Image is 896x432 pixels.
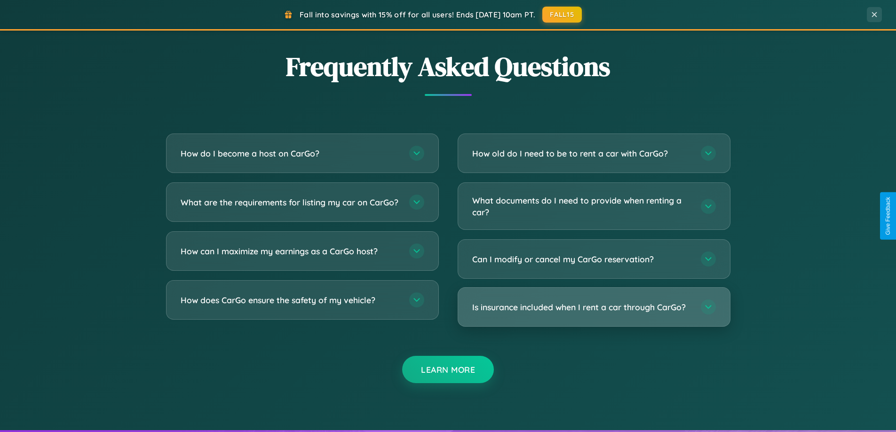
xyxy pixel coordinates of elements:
button: Learn More [402,356,494,383]
h3: How does CarGo ensure the safety of my vehicle? [181,294,400,306]
h3: What are the requirements for listing my car on CarGo? [181,196,400,208]
h3: Is insurance included when I rent a car through CarGo? [472,301,691,313]
span: Fall into savings with 15% off for all users! Ends [DATE] 10am PT. [300,10,535,19]
h2: Frequently Asked Questions [166,48,730,85]
button: FALL15 [542,7,582,23]
h3: What documents do I need to provide when renting a car? [472,195,691,218]
h3: How can I maximize my earnings as a CarGo host? [181,245,400,257]
h3: Can I modify or cancel my CarGo reservation? [472,253,691,265]
div: Give Feedback [885,197,891,235]
h3: How old do I need to be to rent a car with CarGo? [472,148,691,159]
h3: How do I become a host on CarGo? [181,148,400,159]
